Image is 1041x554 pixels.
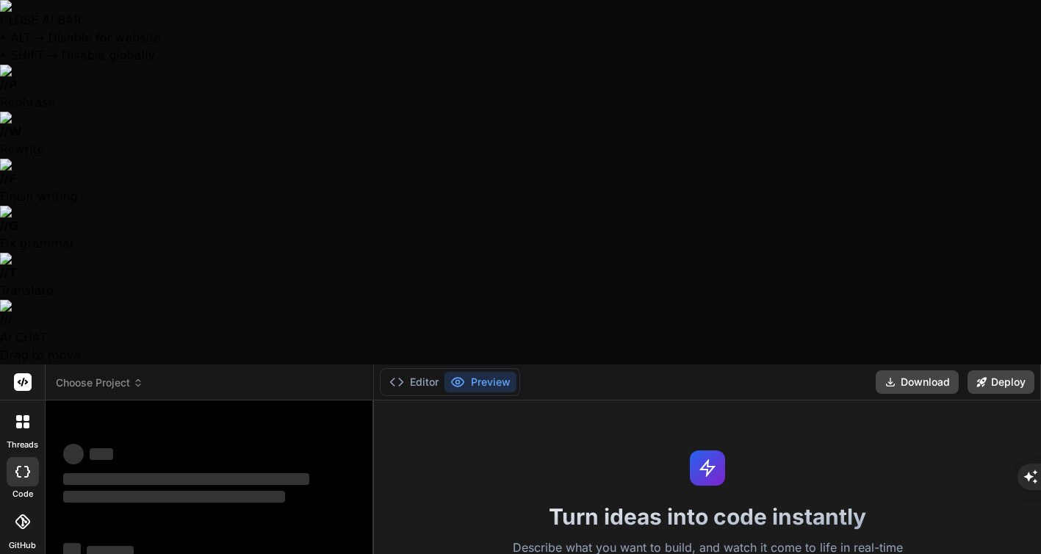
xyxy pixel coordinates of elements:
span: ‌ [63,444,84,464]
button: Download [876,370,959,394]
label: code [12,488,33,500]
button: Preview [444,372,516,392]
span: ‌ [90,448,113,460]
span: Choose Project [56,375,143,390]
button: Deploy [968,370,1034,394]
span: ‌ [63,473,309,485]
span: ‌ [63,491,285,503]
h1: Turn ideas into code instantly [383,503,1032,530]
label: threads [7,439,38,451]
button: Editor [383,372,444,392]
label: GitHub [9,539,36,552]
